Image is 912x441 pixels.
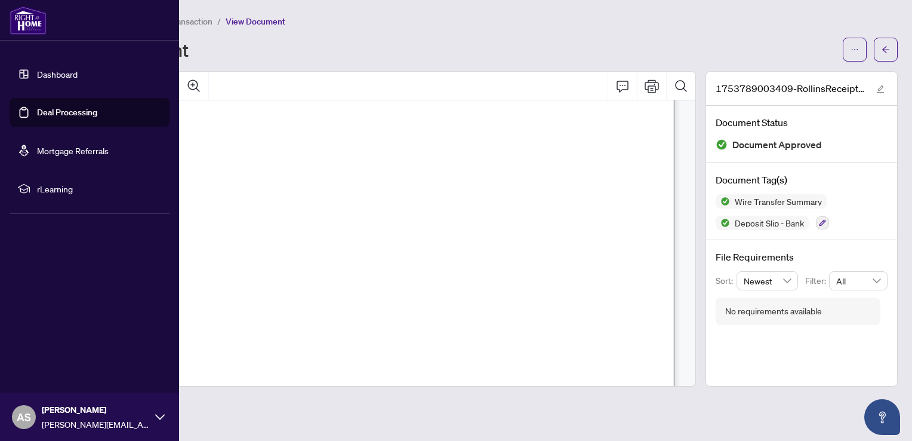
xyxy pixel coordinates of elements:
[730,197,827,206] span: Wire Transfer Summary
[882,45,890,54] span: arrow-left
[864,399,900,435] button: Open asap
[716,194,730,209] img: Status Icon
[37,145,109,156] a: Mortgage Referrals
[716,81,865,96] span: 1753789003409-RollinsReceipt2.jpg
[37,69,78,79] a: Dashboard
[876,85,885,93] span: edit
[744,272,791,290] span: Newest
[217,14,221,28] li: /
[17,409,31,425] span: AS
[716,173,888,187] h4: Document Tag(s)
[37,182,161,195] span: rLearning
[732,137,822,153] span: Document Approved
[716,274,737,287] p: Sort:
[716,115,888,130] h4: Document Status
[725,305,822,318] div: No requirements available
[149,16,212,27] span: View Transaction
[851,45,859,54] span: ellipsis
[42,403,149,416] span: [PERSON_NAME]
[226,16,285,27] span: View Document
[730,219,809,227] span: Deposit Slip - Bank
[716,139,728,151] img: Document Status
[805,274,829,287] p: Filter:
[716,250,888,264] h4: File Requirements
[10,6,47,35] img: logo
[836,272,880,290] span: All
[716,216,730,230] img: Status Icon
[42,418,149,431] span: [PERSON_NAME][EMAIL_ADDRESS][DOMAIN_NAME]
[37,107,97,118] a: Deal Processing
